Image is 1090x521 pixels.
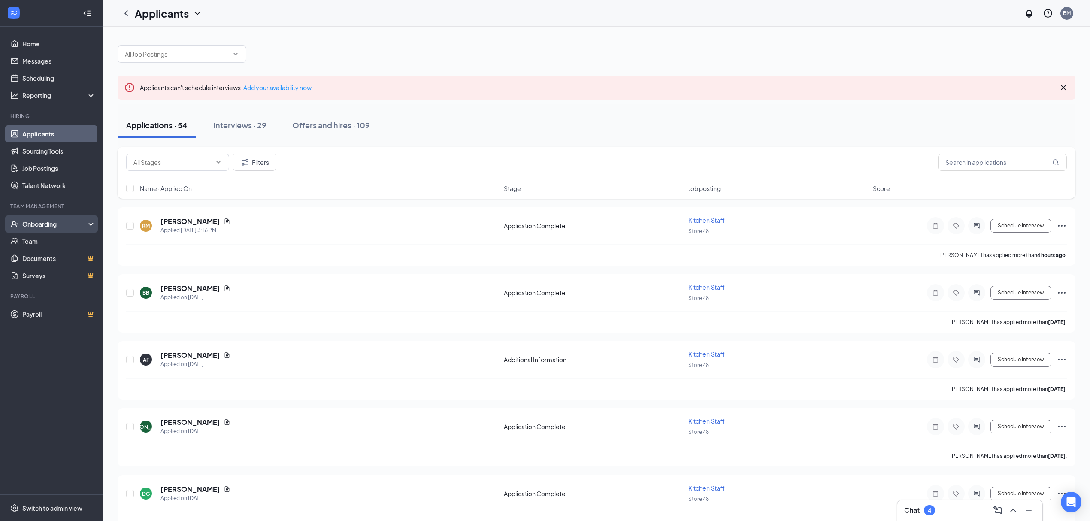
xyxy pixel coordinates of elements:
[990,420,1051,433] button: Schedule Interview
[951,490,961,497] svg: Tag
[930,490,941,497] svg: Note
[688,228,709,234] span: Store 48
[22,70,96,87] a: Scheduling
[504,288,683,297] div: Application Complete
[22,250,96,267] a: DocumentsCrown
[1063,9,1071,17] div: BM
[10,220,19,228] svg: UserCheck
[160,418,220,427] h5: [PERSON_NAME]
[504,489,683,498] div: Application Complete
[10,293,94,300] div: Payroll
[1061,492,1081,512] div: Open Intercom Messenger
[504,422,683,431] div: Application Complete
[224,486,230,493] svg: Document
[10,112,94,120] div: Hiring
[688,496,709,502] span: Store 48
[688,295,709,301] span: Store 48
[1043,8,1053,18] svg: QuestionInfo
[1048,386,1066,392] b: [DATE]
[990,219,1051,233] button: Schedule Interview
[83,9,91,18] svg: Collapse
[1008,505,1018,515] svg: ChevronUp
[125,49,229,59] input: All Job Postings
[1024,8,1034,18] svg: Notifications
[192,8,203,18] svg: ChevronDown
[873,184,890,193] span: Score
[22,177,96,194] a: Talent Network
[951,289,961,296] svg: Tag
[10,504,19,512] svg: Settings
[990,487,1051,500] button: Schedule Interview
[142,289,149,297] div: BB
[22,267,96,284] a: SurveysCrown
[224,218,230,225] svg: Document
[688,216,725,224] span: Kitchen Staff
[124,82,135,93] svg: Error
[10,203,94,210] div: Team Management
[930,222,941,229] svg: Note
[22,220,88,228] div: Onboarding
[1057,488,1067,499] svg: Ellipses
[142,222,150,230] div: RM
[160,360,230,369] div: Applied on [DATE]
[928,507,931,514] div: 4
[1057,354,1067,365] svg: Ellipses
[126,120,188,130] div: Applications · 54
[688,362,709,368] span: Store 48
[133,158,212,167] input: All Stages
[504,184,521,193] span: Stage
[143,356,149,363] div: AF
[22,306,96,323] a: PayrollCrown
[142,490,150,497] div: DG
[1057,421,1067,432] svg: Ellipses
[951,222,961,229] svg: Tag
[160,284,220,293] h5: [PERSON_NAME]
[22,125,96,142] a: Applicants
[22,160,96,177] a: Job Postings
[215,159,222,166] svg: ChevronDown
[972,356,982,363] svg: ActiveChat
[1058,82,1069,93] svg: Cross
[22,52,96,70] a: Messages
[232,51,239,58] svg: ChevronDown
[224,419,230,426] svg: Document
[990,286,1051,300] button: Schedule Interview
[160,427,230,436] div: Applied on [DATE]
[972,289,982,296] svg: ActiveChat
[972,490,982,497] svg: ActiveChat
[140,84,312,91] span: Applicants can't schedule interviews.
[972,423,982,430] svg: ActiveChat
[1037,252,1066,258] b: 4 hours ago
[9,9,18,17] svg: WorkstreamLogo
[124,423,168,430] div: [PERSON_NAME]
[135,6,189,21] h1: Applicants
[292,120,370,130] div: Offers and hires · 109
[160,226,230,235] div: Applied [DATE] 3:16 PM
[688,184,721,193] span: Job posting
[688,350,725,358] span: Kitchen Staff
[233,154,276,171] button: Filter Filters
[951,356,961,363] svg: Tag
[160,351,220,360] h5: [PERSON_NAME]
[688,417,725,425] span: Kitchen Staff
[160,485,220,494] h5: [PERSON_NAME]
[930,423,941,430] svg: Note
[224,352,230,359] svg: Document
[22,91,96,100] div: Reporting
[1048,319,1066,325] b: [DATE]
[950,385,1067,393] p: [PERSON_NAME] has applied more than .
[160,217,220,226] h5: [PERSON_NAME]
[1057,288,1067,298] svg: Ellipses
[213,120,266,130] div: Interviews · 29
[1048,453,1066,459] b: [DATE]
[951,423,961,430] svg: Tag
[243,84,312,91] a: Add your availability now
[904,506,920,515] h3: Chat
[22,504,82,512] div: Switch to admin view
[990,353,1051,367] button: Schedule Interview
[22,35,96,52] a: Home
[1022,503,1035,517] button: Minimize
[160,293,230,302] div: Applied on [DATE]
[224,285,230,292] svg: Document
[121,8,131,18] svg: ChevronLeft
